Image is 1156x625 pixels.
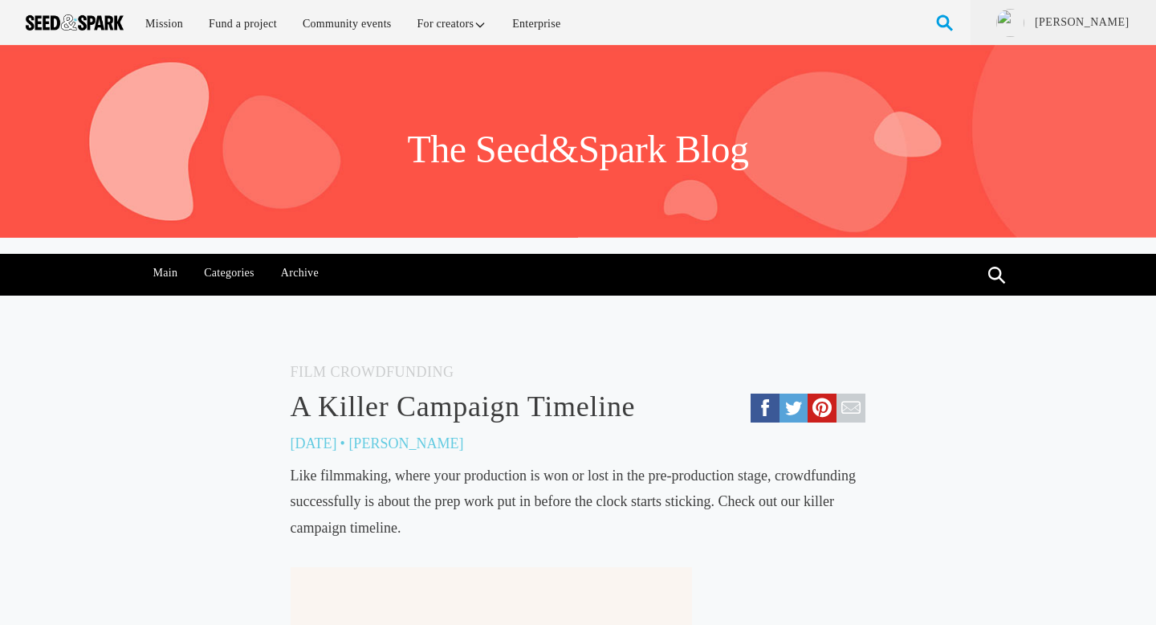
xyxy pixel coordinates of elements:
[197,6,288,41] a: Fund a project
[196,254,263,292] a: Categories
[272,254,327,292] a: Archive
[291,431,337,456] p: [DATE]
[340,431,464,456] p: • [PERSON_NAME]
[407,125,748,174] h1: The Seed&Spark Blog
[291,390,866,424] a: A Killer Campaign Timeline
[291,360,866,384] h5: Film Crowdfunding
[134,6,194,41] a: Mission
[996,9,1024,37] img: ACg8ocLU-tae0IpnnQc1k6tHkSDEOlpgdl6YWtcqGyT6JO0dbvbNkA=s96-c
[1033,14,1130,31] a: [PERSON_NAME]
[291,463,866,541] div: Like filmmaking, where your production is won or lost in the pre-production stage, crowdfunding s...
[406,6,499,41] a: For creators
[501,6,572,41] a: Enterprise
[26,14,124,31] img: Seed amp; Spark
[291,6,403,41] a: Community events
[144,254,186,292] a: Main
